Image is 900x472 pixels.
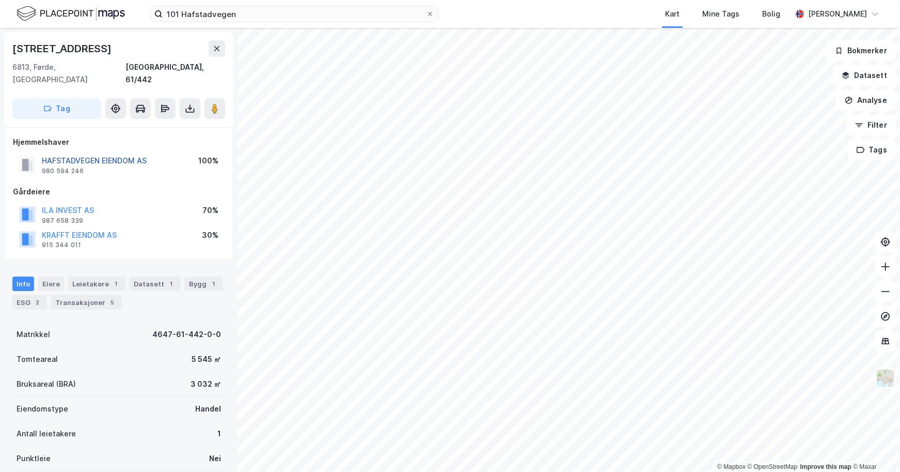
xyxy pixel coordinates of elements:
[51,295,122,310] div: Transaksjoner
[12,277,34,291] div: Info
[17,328,50,341] div: Matrikkel
[12,295,47,310] div: ESG
[826,40,896,61] button: Bokmerker
[12,98,101,119] button: Tag
[195,403,221,415] div: Handel
[42,167,84,175] div: 980 594 246
[130,277,181,291] div: Datasett
[163,6,426,22] input: Søk på adresse, matrikkel, gårdeiere, leietakere eller personer
[17,403,68,415] div: Eiendomstype
[876,369,895,388] img: Z
[185,277,223,291] div: Bygg
[125,61,225,86] div: [GEOGRAPHIC_DATA], 61/442
[748,463,798,470] a: OpenStreetMap
[191,378,221,390] div: 3 032 ㎡
[33,297,43,308] div: 2
[762,8,780,20] div: Bolig
[42,217,83,225] div: 987 658 339
[198,155,218,167] div: 100%
[209,452,221,465] div: Nei
[717,463,746,470] a: Mapbox
[217,428,221,440] div: 1
[665,8,680,20] div: Kart
[38,277,64,291] div: Eiere
[833,65,896,86] button: Datasett
[800,463,851,470] a: Improve this map
[12,61,125,86] div: 6813, Førde, [GEOGRAPHIC_DATA]
[848,422,900,472] iframe: Chat Widget
[68,277,125,291] div: Leietakere
[12,40,114,57] div: [STREET_ADDRESS]
[42,241,81,249] div: 915 344 011
[13,186,225,198] div: Gårdeiere
[848,140,896,160] button: Tags
[202,204,218,217] div: 70%
[107,297,118,308] div: 5
[848,422,900,472] div: Kontrollprogram for chat
[17,428,76,440] div: Antall leietakere
[836,90,896,111] button: Analyse
[17,353,58,366] div: Tomteareal
[846,115,896,135] button: Filter
[166,279,177,289] div: 1
[702,8,739,20] div: Mine Tags
[192,353,221,366] div: 5 545 ㎡
[17,378,76,390] div: Bruksareal (BRA)
[17,452,51,465] div: Punktleie
[152,328,221,341] div: 4647-61-442-0-0
[209,279,219,289] div: 1
[808,8,867,20] div: [PERSON_NAME]
[13,136,225,148] div: Hjemmelshaver
[202,229,218,241] div: 30%
[111,279,121,289] div: 1
[17,5,125,23] img: logo.f888ab2527a4732fd821a326f86c7f29.svg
